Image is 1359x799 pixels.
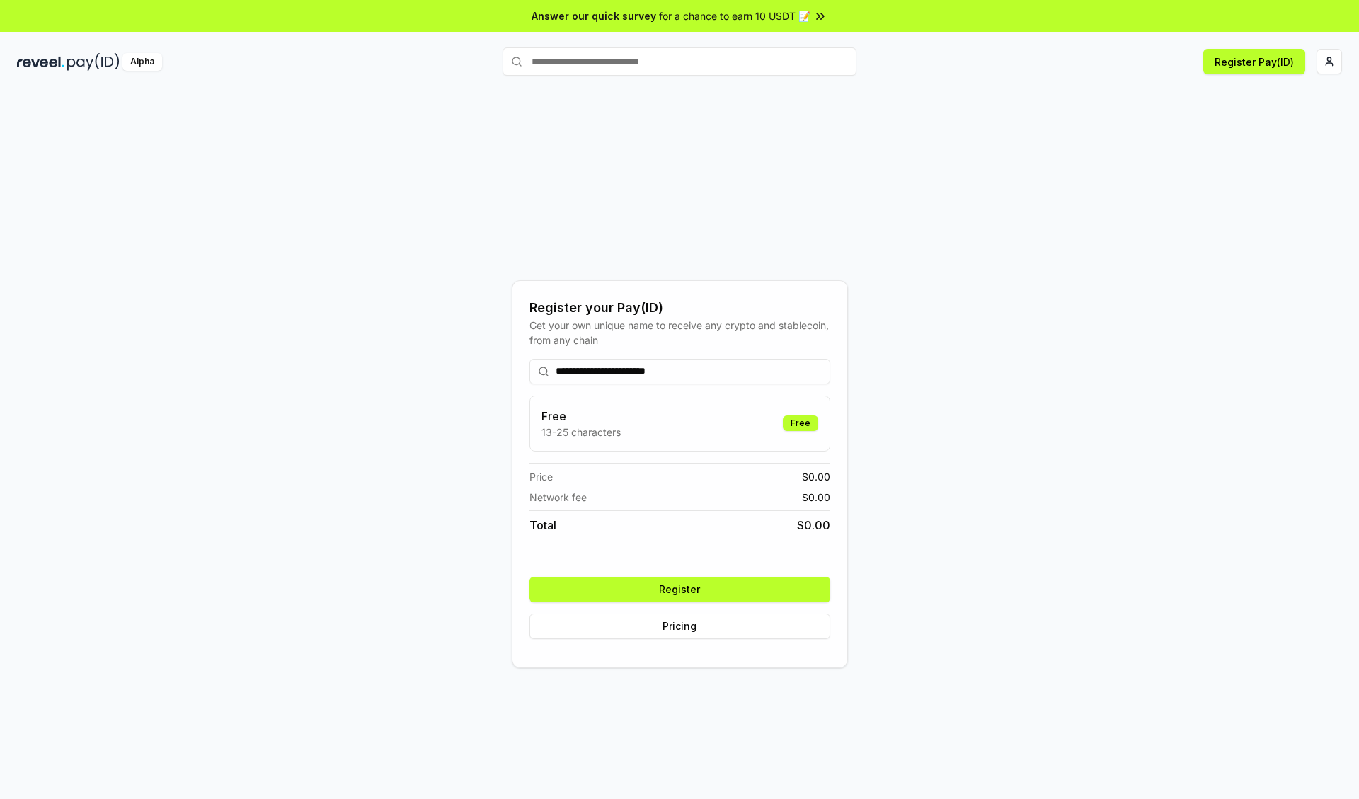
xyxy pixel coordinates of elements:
[541,408,621,425] h3: Free
[122,53,162,71] div: Alpha
[529,517,556,534] span: Total
[541,425,621,439] p: 13-25 characters
[1203,49,1305,74] button: Register Pay(ID)
[783,415,818,431] div: Free
[529,318,830,347] div: Get your own unique name to receive any crypto and stablecoin, from any chain
[529,577,830,602] button: Register
[802,490,830,505] span: $ 0.00
[529,490,587,505] span: Network fee
[797,517,830,534] span: $ 0.00
[529,614,830,639] button: Pricing
[659,8,810,23] span: for a chance to earn 10 USDT 📝
[802,469,830,484] span: $ 0.00
[17,53,64,71] img: reveel_dark
[529,469,553,484] span: Price
[532,8,656,23] span: Answer our quick survey
[529,298,830,318] div: Register your Pay(ID)
[67,53,120,71] img: pay_id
